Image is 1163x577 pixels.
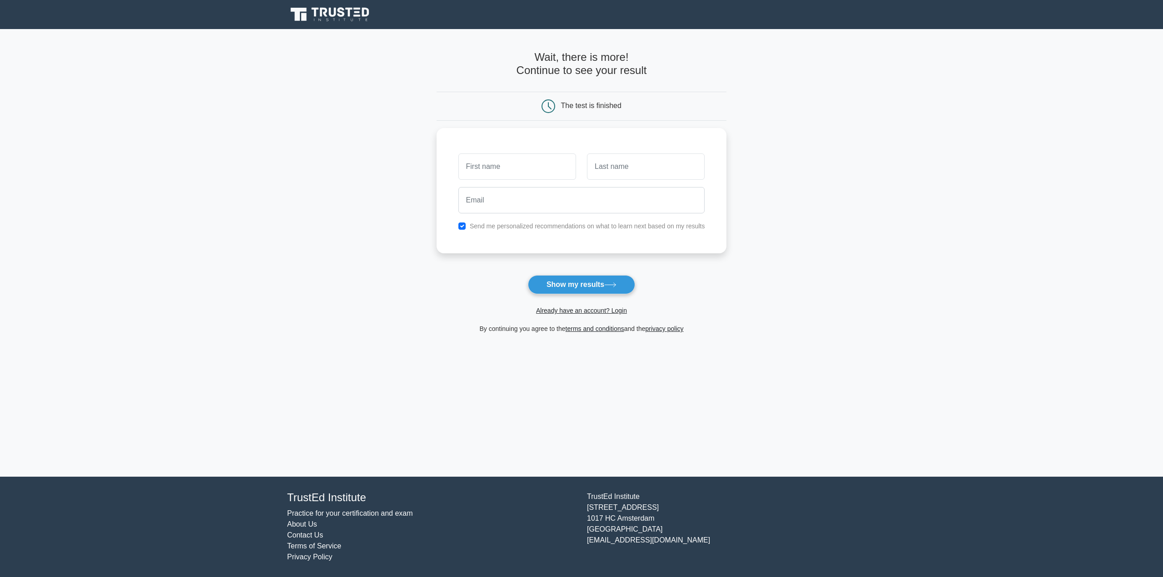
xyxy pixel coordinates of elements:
h4: TrustEd Institute [287,491,576,504]
a: About Us [287,520,317,528]
button: Show my results [528,275,635,294]
div: By continuing you agree to the and the [431,323,732,334]
a: Practice for your certification and exam [287,509,413,517]
input: Last name [587,153,705,180]
a: Privacy Policy [287,553,333,561]
a: terms and conditions [566,325,624,332]
h4: Wait, there is more! Continue to see your result [437,51,727,77]
a: Terms of Service [287,542,341,550]
input: Email [458,187,705,213]
a: Contact Us [287,531,323,539]
div: TrustEd Institute [STREET_ADDRESS] 1017 HC Amsterdam [GEOGRAPHIC_DATA] [EMAIL_ADDRESS][DOMAIN_NAME] [581,491,881,562]
a: privacy policy [646,325,684,332]
a: Already have an account? Login [536,307,627,314]
div: The test is finished [561,102,621,109]
input: First name [458,153,576,180]
label: Send me personalized recommendations on what to learn next based on my results [470,222,705,230]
